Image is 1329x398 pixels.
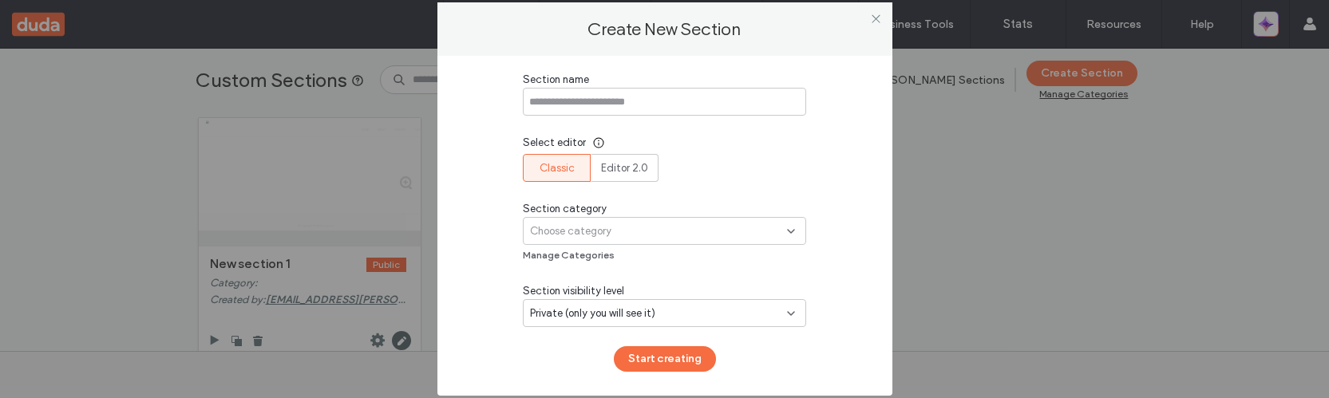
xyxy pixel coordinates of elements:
span: Private (only you will see it) [530,305,655,321]
button: Manage Categories [523,245,615,264]
span: Section category [523,201,607,217]
span: Section visibility level [523,283,624,299]
span: Editor 2.0 [601,160,648,176]
span: Classic [540,160,575,176]
span: Choose category [530,223,611,239]
span: Section name [523,72,589,88]
label: Create New Section [453,18,876,40]
span: Select editor [523,135,586,151]
button: Start creating [614,346,716,372]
